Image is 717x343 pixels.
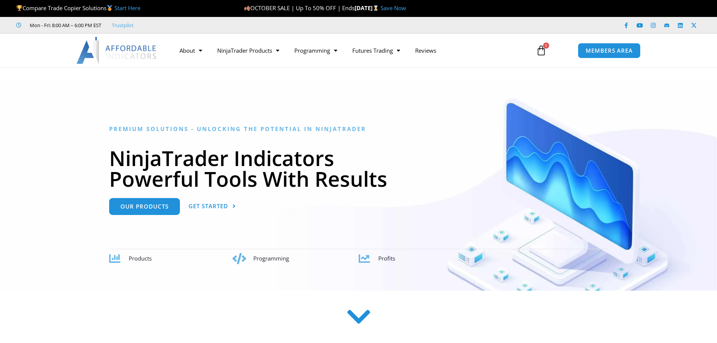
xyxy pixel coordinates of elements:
[172,42,527,59] nav: Menu
[408,42,444,59] a: Reviews
[109,198,180,215] a: Our Products
[107,5,113,11] img: 🥇
[578,43,641,58] a: MEMBERS AREA
[120,204,169,209] span: Our Products
[112,21,134,30] a: Trustpilot
[355,4,381,12] strong: [DATE]
[129,255,152,262] span: Products
[543,43,549,49] span: 0
[76,37,157,64] img: LogoAI | Affordable Indicators – NinjaTrader
[525,40,558,61] a: 0
[253,255,289,262] span: Programming
[381,4,406,12] a: Save Now
[172,42,210,59] a: About
[109,148,608,189] h1: NinjaTrader Indicators Powerful Tools With Results
[17,5,22,11] img: 🏆
[210,42,287,59] a: NinjaTrader Products
[114,4,140,12] a: Start Here
[345,42,408,59] a: Futures Trading
[109,125,608,133] h6: Premium Solutions - Unlocking the Potential in NinjaTrader
[373,5,379,11] img: ⌛
[189,198,236,215] a: Get Started
[244,4,355,12] span: OCTOBER SALE | Up To 50% OFF | Ends
[28,21,101,30] span: Mon - Fri: 8:00 AM – 6:00 PM EST
[189,203,228,209] span: Get Started
[16,4,140,12] span: Compare Trade Copier Solutions
[287,42,345,59] a: Programming
[586,48,633,53] span: MEMBERS AREA
[244,5,250,11] img: 🍂
[378,255,395,262] span: Profits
